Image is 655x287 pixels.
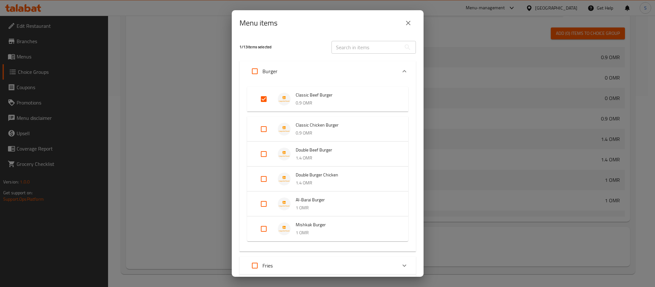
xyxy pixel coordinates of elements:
[296,99,395,107] p: 0.9 OMR
[296,121,395,129] span: Classic Chicken Burger
[296,221,395,229] span: Mishkak Burger
[296,154,395,162] p: 1.4 OMR
[278,198,291,210] img: Al-Barai Burger
[278,93,291,105] img: Classic Beef Burger
[278,222,291,235] img: Mishkak Burger
[296,129,395,137] p: 0.9 OMR
[296,91,395,99] span: Classic Beef Burger
[262,262,273,269] p: Fries
[239,61,416,81] div: Expand
[239,257,416,275] div: Expand
[247,87,408,112] div: Expand
[247,142,408,167] div: Expand
[278,123,291,136] img: Classic Chicken Burger
[331,41,401,54] input: Search in items
[239,81,416,252] div: Expand
[296,146,395,154] span: Double Beef Burger
[239,44,324,50] h5: 1 / 13 items selected
[296,179,395,187] p: 1.4 OMR
[247,216,408,241] div: Expand
[401,15,416,31] button: close
[247,167,408,191] div: Expand
[262,67,277,75] p: Burger
[247,191,408,216] div: Expand
[296,229,395,237] p: 1 OMR
[278,173,291,185] img: Double Burger Chicken
[296,204,395,212] p: 1 OMR
[278,148,291,160] img: Double Beef Burger
[296,196,395,204] span: Al-Barai Burger
[239,18,277,28] h2: Menu items
[296,171,395,179] span: Double Burger Chicken
[247,117,408,142] div: Expand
